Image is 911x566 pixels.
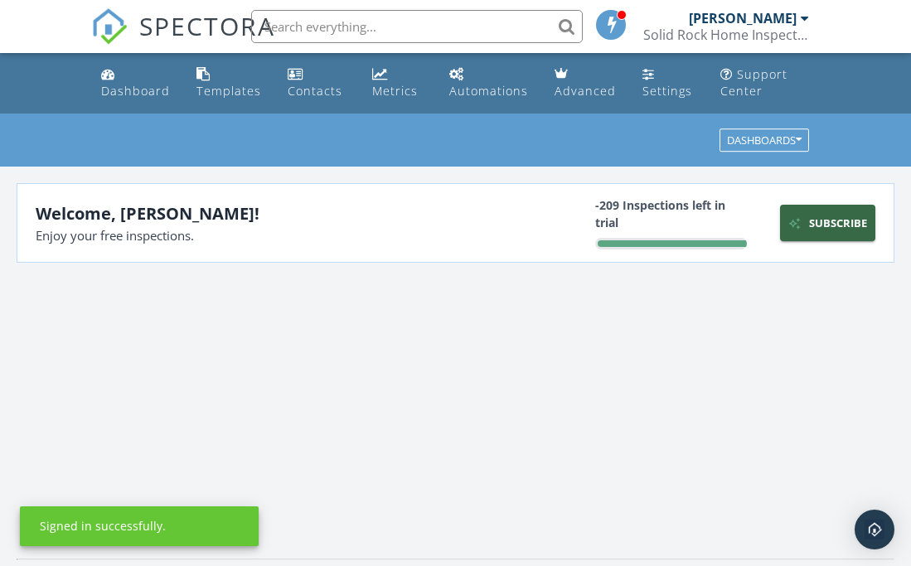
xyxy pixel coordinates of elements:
[720,129,809,152] button: Dashboards
[788,217,809,230] img: icon-sparkles-377fab4bbd7c819a5895.svg
[636,60,700,107] a: Settings
[787,215,869,232] div: Subscribe
[251,10,583,43] input: Search everything...
[372,83,418,99] div: Metrics
[190,60,268,107] a: Templates
[36,226,456,245] div: Enjoy your free inspections.
[555,83,616,99] div: Advanced
[727,135,802,147] div: Dashboards
[548,60,623,107] a: Advanced
[720,66,787,99] div: Support Center
[288,83,342,99] div: Contacts
[595,196,747,231] div: -209 Inspections left in trial
[643,27,809,43] div: Solid Rock Home Inspections, LLC
[139,8,275,43] span: SPECTORA
[714,60,817,107] a: Support Center
[449,83,528,99] div: Automations
[855,510,894,549] div: Open Intercom Messenger
[36,201,456,226] div: Welcome, [PERSON_NAME]!
[689,10,797,27] div: [PERSON_NAME]
[101,83,170,99] div: Dashboard
[443,60,535,107] a: Automations (Basic)
[642,83,692,99] div: Settings
[94,60,177,107] a: Dashboard
[366,60,429,107] a: Metrics
[196,83,261,99] div: Templates
[780,205,875,241] a: Subscribe
[91,8,128,45] img: The Best Home Inspection Software - Spectora
[281,60,352,107] a: Contacts
[40,518,166,535] div: Signed in successfully.
[91,22,275,57] a: SPECTORA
